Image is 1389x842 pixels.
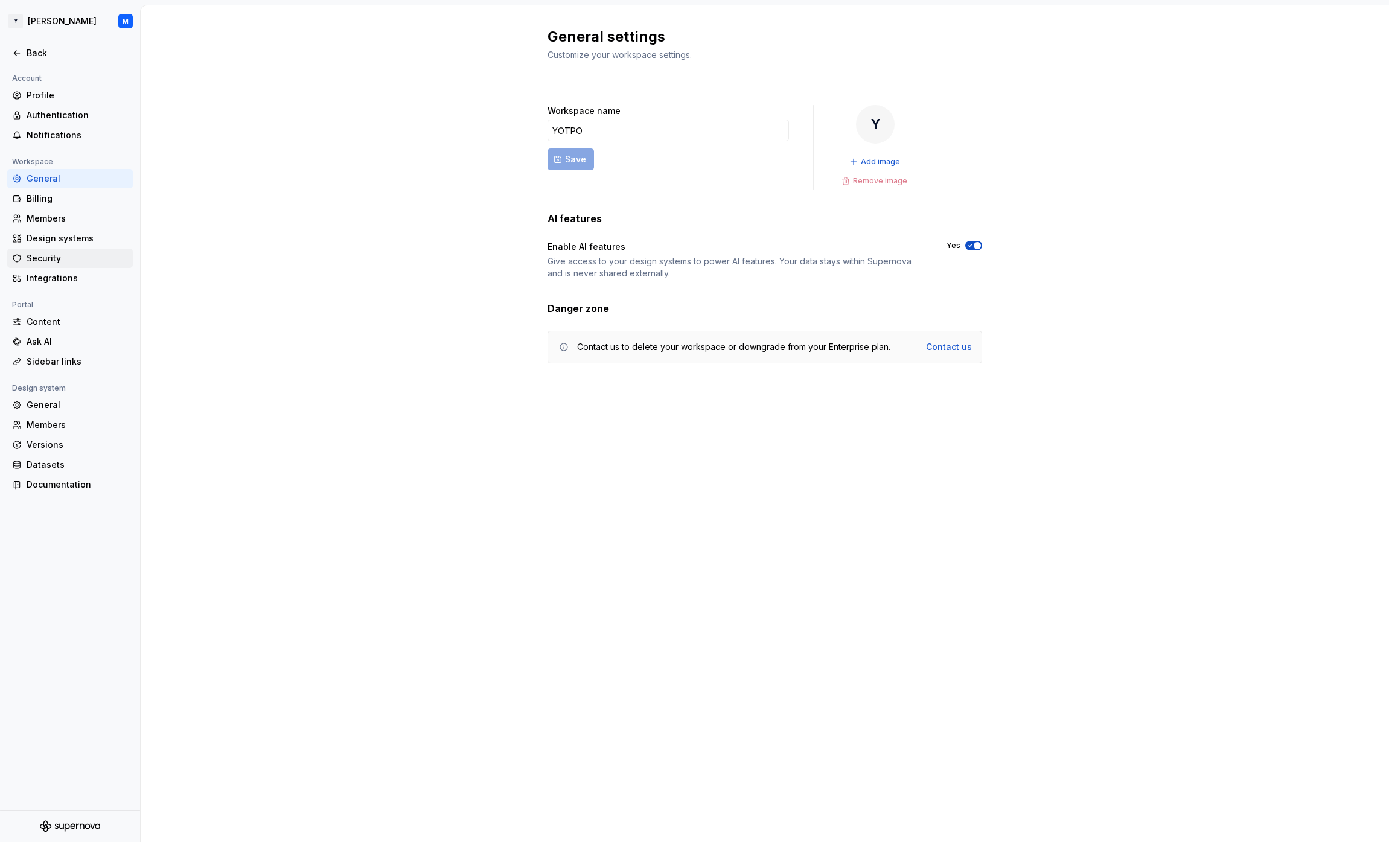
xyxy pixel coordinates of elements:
a: Profile [7,86,133,105]
button: Y[PERSON_NAME]M [2,8,138,34]
a: Content [7,312,133,331]
div: Give access to your design systems to power AI features. Your data stays within Supernova and is ... [548,255,925,279]
div: Profile [27,89,128,101]
a: Datasets [7,455,133,474]
div: M [123,16,129,26]
div: Security [27,252,128,264]
div: Content [27,316,128,328]
a: Members [7,415,133,435]
div: Members [27,419,128,431]
div: Y [856,105,895,144]
div: Design systems [27,232,128,244]
div: Members [27,212,128,225]
a: Ask AI [7,332,133,351]
div: Notifications [27,129,128,141]
div: Ask AI [27,336,128,348]
div: Workspace [7,155,58,169]
h3: Danger zone [548,301,609,316]
div: Versions [27,439,128,451]
span: Add image [861,157,900,167]
div: Authentication [27,109,128,121]
div: Sidebar links [27,356,128,368]
svg: Supernova Logo [40,820,100,832]
label: Yes [947,241,960,250]
a: Design systems [7,229,133,248]
a: Integrations [7,269,133,288]
div: Documentation [27,479,128,491]
a: Versions [7,435,133,454]
div: Contact us to delete your workspace or downgrade from your Enterprise plan. [577,341,890,353]
div: Account [7,71,46,86]
a: Members [7,209,133,228]
label: Workspace name [548,105,621,117]
div: Enable AI features [548,241,625,253]
a: Notifications [7,126,133,145]
div: Integrations [27,272,128,284]
a: Back [7,43,133,63]
div: General [27,173,128,185]
a: Sidebar links [7,352,133,371]
span: Customize your workspace settings. [548,49,692,60]
div: Y [8,14,23,28]
div: General [27,399,128,411]
div: Back [27,47,128,59]
a: General [7,395,133,415]
div: Billing [27,193,128,205]
a: Billing [7,189,133,208]
a: Authentication [7,106,133,125]
a: Security [7,249,133,268]
div: Datasets [27,459,128,471]
a: General [7,169,133,188]
a: Contact us [926,341,972,353]
a: Documentation [7,475,133,494]
button: Add image [846,153,905,170]
div: Portal [7,298,38,312]
h3: AI features [548,211,602,226]
h2: General settings [548,27,968,46]
div: Design system [7,381,71,395]
div: [PERSON_NAME] [28,15,97,27]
